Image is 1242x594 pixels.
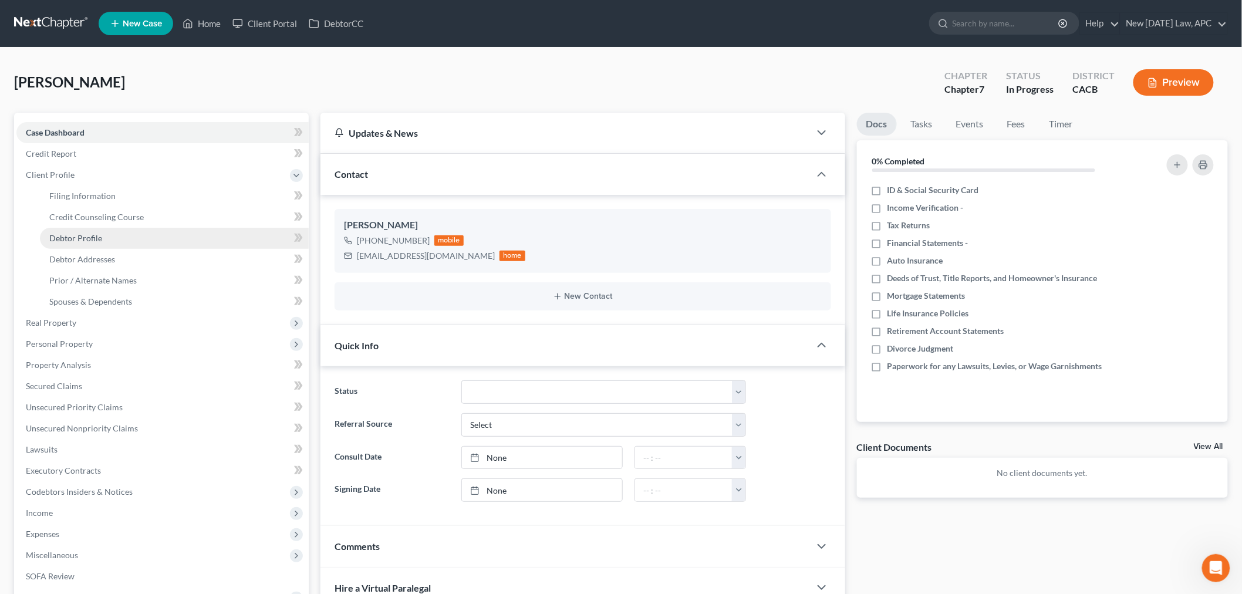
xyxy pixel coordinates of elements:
[335,168,368,180] span: Contact
[1040,113,1082,136] a: Timer
[26,127,85,137] span: Case Dashboard
[56,384,65,394] button: Upload attachment
[887,255,943,266] span: Auto Insurance
[10,360,225,380] textarea: Message…
[947,113,993,136] a: Events
[49,254,115,264] span: Debtor Addresses
[16,143,309,164] a: Credit Report
[434,235,464,246] div: mobile
[16,355,309,376] a: Property Analysis
[872,156,925,166] strong: 0% Completed
[887,308,969,319] span: Life Insurance Policies
[1133,69,1214,96] button: Preview
[19,244,87,254] a: Learn More Here
[9,92,225,288] div: Emma says…
[177,13,227,34] a: Home
[49,296,132,306] span: Spouses & Dependents
[335,127,796,139] div: Updates & News
[857,441,932,453] div: Client Documents
[1006,69,1054,83] div: Status
[26,529,59,539] span: Expenses
[16,418,309,439] a: Unsecured Nonpriority Claims
[26,170,75,180] span: Client Profile
[19,264,111,271] div: [PERSON_NAME] • [DATE]
[8,5,30,27] button: go back
[335,340,379,351] span: Quick Info
[887,360,1102,372] span: Paperwork for any Lawsuits, Levies, or Wage Garnishments
[979,83,984,95] span: 7
[1120,13,1227,34] a: New [DATE] Law, APC
[344,292,822,301] button: New Contact
[49,212,144,222] span: Credit Counseling Course
[998,113,1035,136] a: Fees
[500,251,525,261] div: home
[953,12,1060,34] input: Search by name...
[857,113,897,136] a: Docs
[26,423,138,433] span: Unsecured Nonpriority Claims
[1194,443,1223,451] a: View All
[73,204,119,213] b: 2 minutes
[344,218,822,232] div: [PERSON_NAME]
[123,19,162,28] span: New Case
[335,541,380,552] span: Comments
[16,566,309,587] a: SOFA Review
[1072,69,1115,83] div: District
[201,380,220,399] button: Send a message…
[887,272,1098,284] span: Deeds of Trust, Title Reports, and Homeowner's Insurance
[9,92,193,262] div: 🚨 PACER Multi-Factor Authentication Now Required 🚨Starting [DATE], PACER requires Multi-Factor Au...
[16,460,309,481] a: Executory Contracts
[887,325,1004,337] span: Retirement Account Statements
[19,128,183,174] div: Starting [DATE], PACER requires Multi-Factor Authentication (MFA) for all filers in select distri...
[357,250,495,262] div: [EMAIL_ADDRESS][DOMAIN_NAME]
[40,207,309,228] a: Credit Counseling Course
[887,343,954,355] span: Divorce Judgment
[18,384,28,394] button: Emoji picker
[49,191,116,201] span: Filing Information
[1202,554,1230,582] iframe: Intercom live chat
[37,384,46,394] button: Gif picker
[944,83,987,96] div: Chapter
[57,6,133,15] h1: [PERSON_NAME]
[329,446,455,470] label: Consult Date
[49,275,137,285] span: Prior / Alternate Names
[1072,83,1115,96] div: CACB
[33,6,52,25] img: Profile image for Emma
[1080,13,1119,34] a: Help
[26,487,133,497] span: Codebtors Insiders & Notices
[887,220,930,231] span: Tax Returns
[902,113,942,136] a: Tasks
[184,5,206,27] button: Home
[303,13,369,34] a: DebtorCC
[26,571,75,581] span: SOFA Review
[227,13,303,34] a: Client Portal
[14,73,125,90] span: [PERSON_NAME]
[40,228,309,249] a: Debtor Profile
[357,235,430,247] div: [PHONE_NUMBER]
[26,381,82,391] span: Secured Claims
[1006,83,1054,96] div: In Progress
[16,439,309,460] a: Lawsuits
[26,402,123,412] span: Unsecured Priority Claims
[462,447,622,469] a: None
[40,249,309,270] a: Debtor Addresses
[26,508,53,518] span: Income
[329,413,455,437] label: Referral Source
[26,444,58,454] span: Lawsuits
[16,376,309,397] a: Secured Claims
[40,291,309,312] a: Spouses & Dependents
[40,270,309,291] a: Prior / Alternate Names
[887,290,966,302] span: Mortgage Statements
[26,550,78,560] span: Miscellaneous
[16,397,309,418] a: Unsecured Priority Claims
[26,339,93,349] span: Personal Property
[866,467,1219,479] p: No client documents yet.
[19,100,168,121] b: 🚨 PACER Multi-Factor Authentication Now Required 🚨
[75,384,84,394] button: Start recording
[57,15,80,26] p: Active
[16,122,309,143] a: Case Dashboard
[635,479,733,501] input: -- : --
[26,360,91,370] span: Property Analysis
[887,237,968,249] span: Financial Statements -
[26,318,76,328] span: Real Property
[329,380,455,404] label: Status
